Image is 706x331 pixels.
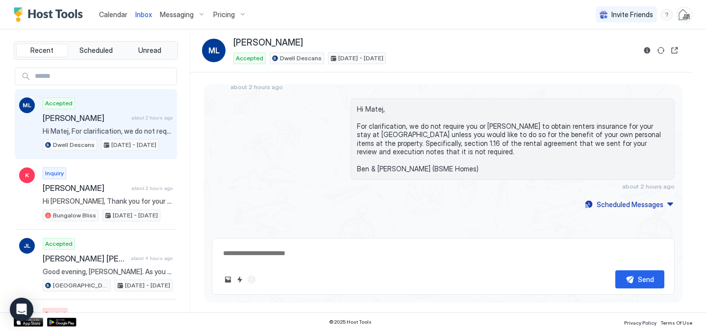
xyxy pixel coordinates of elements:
span: Privacy Policy [624,320,656,326]
span: Denied [45,309,65,318]
span: Bungalow Bliss [53,211,96,220]
input: Input Field [31,68,176,85]
div: Open Intercom Messenger [10,298,33,321]
div: Scheduled Messages [597,199,663,210]
span: about 2 hours ago [131,115,173,121]
span: Recent [30,46,53,55]
span: Messaging [160,10,194,19]
span: © 2025 Host Tools [329,319,372,325]
span: about 4 hours ago [131,255,173,261]
span: Calendar [99,10,127,19]
span: about 2 hours ago [131,185,173,191]
button: Scheduled Messages [583,198,675,211]
span: [DATE] - [DATE] [125,281,170,290]
span: Invite Friends [611,10,653,19]
a: Terms Of Use [660,317,692,327]
span: Accepted [45,239,73,248]
button: Reservation information [641,45,653,56]
span: [DATE] - [DATE] [113,211,158,220]
button: Upload image [222,274,234,285]
span: Hi Matej, For clarification, we do not require you or [PERSON_NAME] to obtain renters insurance f... [357,105,668,173]
button: Unread [124,44,176,57]
div: User profile [677,7,692,23]
span: K [25,171,29,180]
span: [PERSON_NAME] [43,183,127,193]
span: [DATE] - [DATE] [338,54,383,63]
span: Hi [PERSON_NAME], Thank you for your interest in Bungalow Bliss and your responses to our questio... [43,197,173,206]
div: tab-group [14,41,178,60]
span: [PERSON_NAME] [PERSON_NAME] [43,254,127,263]
span: about 2 hours ago [230,83,283,91]
button: Open reservation [669,45,681,56]
span: Inbox [135,10,152,19]
span: Accepted [45,99,73,108]
span: ML [208,45,220,56]
button: Scheduled [70,44,122,57]
span: [PERSON_NAME] [233,37,303,48]
span: [DATE] - [DATE] [111,141,156,149]
span: Scheduled [79,46,113,55]
span: JL [24,241,30,250]
span: Pricing [213,10,235,19]
span: Dwell Descans [53,141,95,149]
a: App Store [14,318,43,327]
span: Good evening, [PERSON_NAME]. As you settle in for the night, we wanted to thank you again for sel... [43,267,173,276]
span: Unread [138,46,161,55]
button: Send [615,270,664,288]
div: Send [638,274,654,284]
span: Dwell Descans [280,54,322,63]
span: Accepted [236,54,263,63]
span: ML [23,101,31,110]
a: Privacy Policy [624,317,656,327]
button: Quick reply [234,274,246,285]
a: Inbox [135,9,152,20]
span: [GEOGRAPHIC_DATA] [53,281,108,290]
span: [PERSON_NAME] [43,113,127,123]
div: menu [661,9,673,21]
a: Google Play Store [47,318,76,327]
button: Recent [16,44,68,57]
a: Calendar [99,9,127,20]
span: Hi Matej, For clarification, we do not require you or [PERSON_NAME] to obtain renters insurance f... [43,127,173,136]
span: Terms Of Use [660,320,692,326]
a: Host Tools Logo [14,7,87,22]
button: Sync reservation [655,45,667,56]
span: Inquiry [45,169,64,178]
span: about 2 hours ago [622,183,675,190]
